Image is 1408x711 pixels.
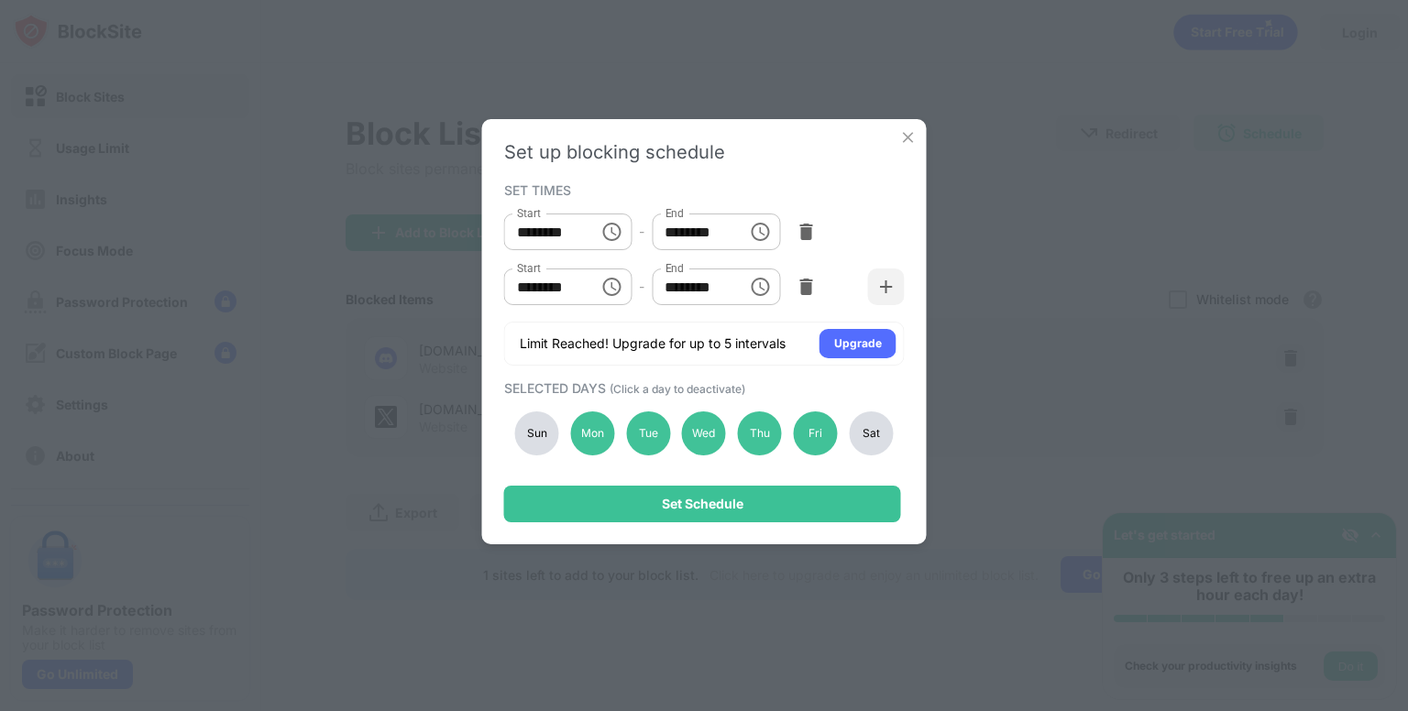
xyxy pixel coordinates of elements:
div: Thu [738,411,782,455]
div: SET TIMES [504,182,900,197]
div: Mon [570,411,614,455]
button: Choose time, selected time is 6:00 PM [593,213,630,250]
div: - [639,222,644,242]
div: Wed [682,411,726,455]
img: x-button.svg [899,128,918,147]
button: Choose time, selected time is 8:30 PM [742,213,778,250]
div: - [639,277,644,297]
div: Fri [794,411,838,455]
label: End [665,205,684,221]
div: Tue [626,411,670,455]
div: SELECTED DAYS [504,380,900,396]
button: Choose time, selected time is 10:00 AM [593,268,630,305]
div: Set up blocking schedule [504,141,905,163]
div: Set Schedule [662,497,743,511]
label: End [665,260,684,276]
span: (Click a day to deactivate) [610,382,745,396]
div: Upgrade [834,334,882,353]
div: Sat [849,411,893,455]
button: Choose time, selected time is 1:00 PM [742,268,778,305]
label: Start [517,260,541,276]
label: Start [517,205,541,221]
div: Sun [515,411,559,455]
div: Limit Reached! Upgrade for up to 5 intervals [520,334,786,353]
